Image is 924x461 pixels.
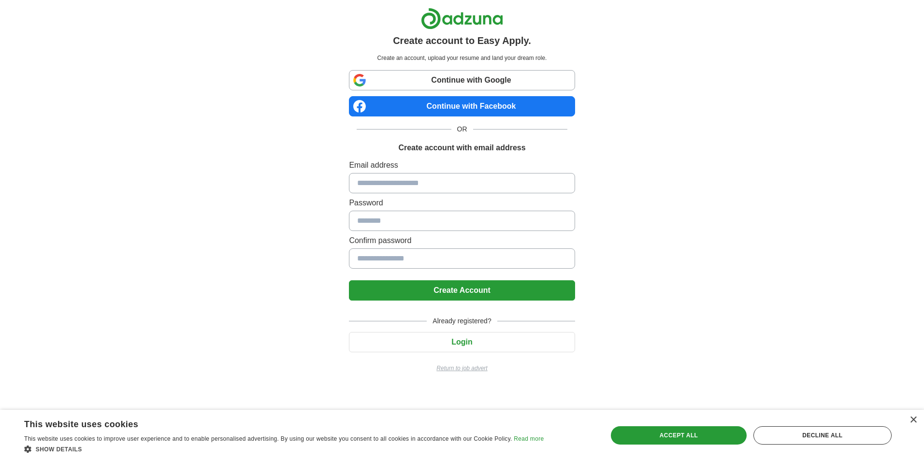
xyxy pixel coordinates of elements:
[421,8,503,29] img: Adzuna logo
[349,159,575,171] label: Email address
[349,364,575,373] a: Return to job advert
[451,124,473,134] span: OR
[349,70,575,90] a: Continue with Google
[349,96,575,116] a: Continue with Facebook
[36,446,82,453] span: Show details
[349,197,575,209] label: Password
[427,316,497,326] span: Already registered?
[398,142,525,154] h1: Create account with email address
[514,435,544,442] a: Read more, opens a new window
[910,417,917,424] div: Close
[611,426,746,445] div: Accept all
[349,280,575,301] button: Create Account
[24,435,512,442] span: This website uses cookies to improve user experience and to enable personalised advertising. By u...
[349,332,575,352] button: Login
[24,444,544,454] div: Show details
[393,33,531,48] h1: Create account to Easy Apply.
[351,54,573,62] p: Create an account, upload your resume and land your dream role.
[753,426,892,445] div: Decline all
[24,416,520,430] div: This website uses cookies
[349,338,575,346] a: Login
[349,235,575,246] label: Confirm password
